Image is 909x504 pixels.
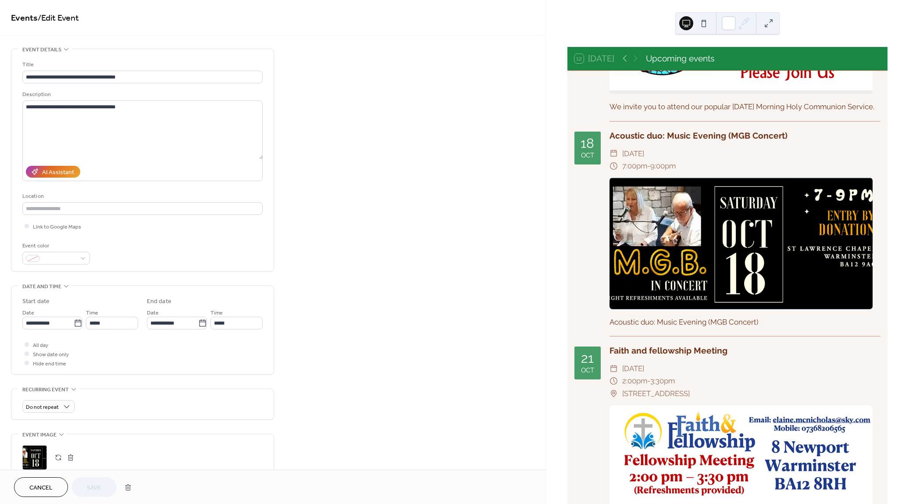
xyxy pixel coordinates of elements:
[622,375,647,387] span: 2:00pm
[210,308,223,318] span: Time
[22,60,261,69] div: Title
[610,344,880,357] div: Faith and fellowship Meeting
[650,375,675,387] span: 3:30pm
[622,160,647,172] span: 7:00pm
[22,192,261,201] div: Location
[581,137,594,150] div: 18
[610,160,618,172] div: ​
[610,101,880,112] div: We invite you to attend our popular [DATE] Morning Holy Communion Service.
[646,52,714,65] div: Upcoming events
[647,375,650,387] span: -
[581,352,594,365] div: 21
[26,402,59,412] span: Do not repeat
[22,282,61,291] span: Date and time
[622,387,690,400] span: [STREET_ADDRESS]
[22,297,50,306] div: Start date
[650,160,676,172] span: 9:00pm
[610,375,618,387] div: ​
[38,10,79,27] span: / Edit Event
[29,483,53,493] span: Cancel
[610,147,618,160] div: ​
[33,222,81,232] span: Link to Google Maps
[33,350,69,359] span: Show date only
[610,317,880,328] div: Acoustic duo: Music Evening (MGB Concert)
[14,477,68,497] button: Cancel
[22,430,57,440] span: Event image
[33,341,48,350] span: All day
[22,385,69,394] span: Recurring event
[581,152,594,159] div: Oct
[22,241,88,250] div: Event color
[42,168,74,177] div: AI Assistant
[86,308,98,318] span: Time
[11,10,38,27] a: Events
[147,297,171,306] div: End date
[610,362,618,375] div: ​
[26,166,80,178] button: AI Assistant
[622,147,644,160] span: [DATE]
[22,308,34,318] span: Date
[647,160,650,172] span: -
[622,362,644,375] span: [DATE]
[22,45,61,54] span: Event details
[33,359,66,368] span: Hide end time
[147,308,159,318] span: Date
[22,90,261,99] div: Description
[581,367,594,374] div: Oct
[610,387,618,400] div: ​
[22,445,47,470] div: ;
[610,129,880,142] div: Acoustic duo: Music Evening (MGB Concert)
